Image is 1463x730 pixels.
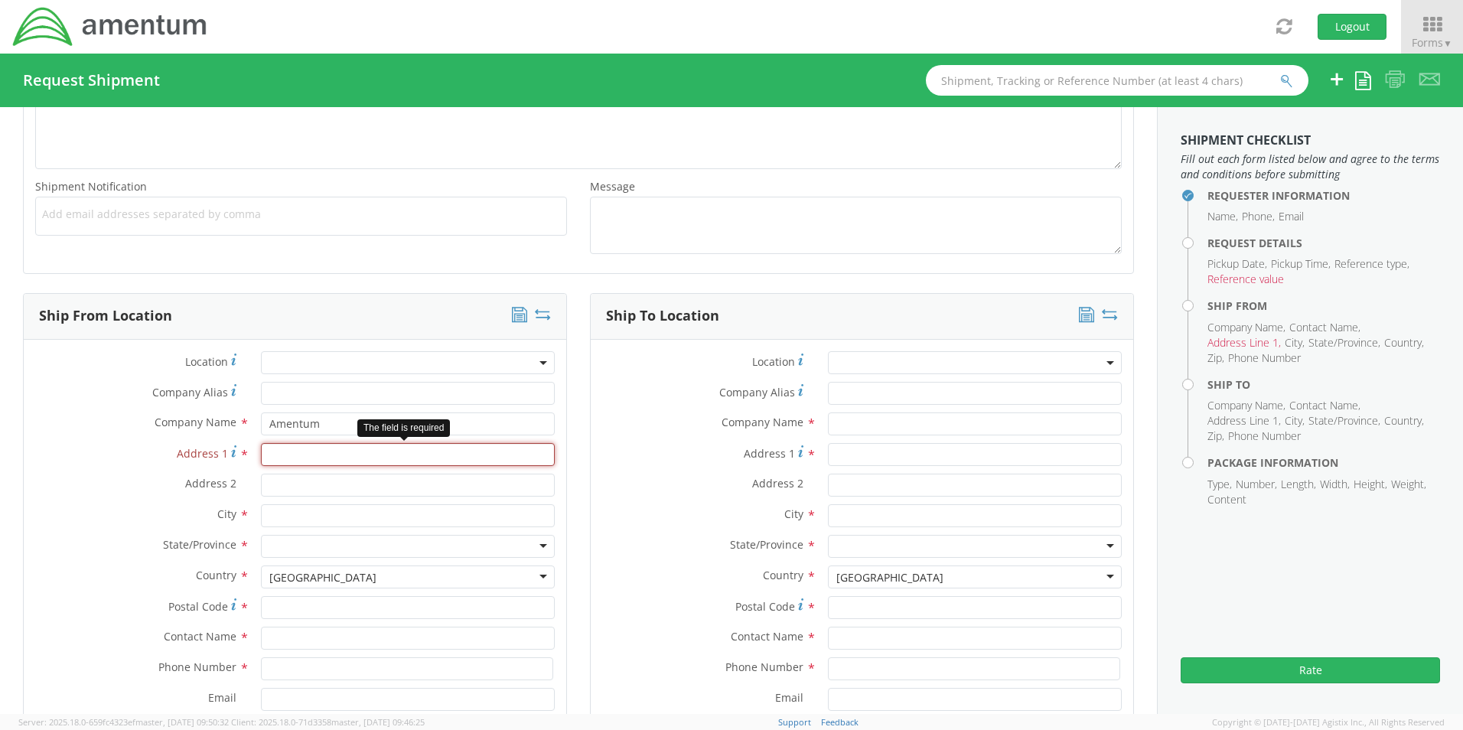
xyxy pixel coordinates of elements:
img: dyn-intl-logo-049831509241104b2a82.png [11,5,209,48]
li: Content [1207,492,1246,507]
h4: Package Information [1207,457,1440,468]
h4: Ship From [1207,300,1440,311]
h4: Ship To [1207,379,1440,390]
span: Address 2 [752,476,803,490]
span: Postal Code [735,599,795,614]
span: Postal Code [168,599,228,614]
h4: Requester Information [1207,190,1440,201]
li: Weight [1391,477,1426,492]
span: Address 1 [177,446,228,461]
span: Address 2 [185,476,236,490]
span: Location [185,354,228,369]
li: City [1285,335,1305,350]
input: Shipment, Tracking or Reference Number (at least 4 chars) [926,65,1308,96]
span: Contact Name [731,629,803,644]
span: Add email addresses separated by comma [42,207,560,222]
h4: Request Shipment [23,72,160,89]
span: Email [208,690,236,705]
span: Server: 2025.18.0-659fc4323ef [18,716,229,728]
div: [GEOGRAPHIC_DATA] [836,570,943,585]
span: Company Alias [719,385,795,399]
span: Message [590,179,635,194]
li: Zip [1207,429,1224,444]
h3: Ship From Location [39,308,172,324]
span: Fill out each form listed below and agree to the terms and conditions before submitting [1181,152,1440,182]
span: Company Name [155,415,236,429]
button: Logout [1318,14,1386,40]
li: Length [1281,477,1316,492]
span: Company Alias [152,385,228,399]
span: Location [752,354,795,369]
li: Phone Number [1228,429,1301,444]
span: Contact Name [164,629,236,644]
li: Reference type [1334,256,1409,272]
a: Feedback [821,716,859,728]
li: City [1285,413,1305,429]
a: Support [778,716,811,728]
span: Email [775,690,803,705]
h3: Ship To Location [606,308,719,324]
li: Address Line 1 [1207,413,1281,429]
li: Reference value [1207,272,1284,287]
li: Pickup Date [1207,256,1267,272]
li: Number [1236,477,1277,492]
span: Shipment Notification [35,179,147,194]
span: Country [196,568,236,582]
li: Zip [1207,350,1224,366]
span: master, [DATE] 09:46:25 [331,716,425,728]
li: Contact Name [1289,398,1360,413]
li: Company Name [1207,320,1285,335]
span: State/Province [730,537,803,552]
span: Client: 2025.18.0-71d3358 [231,716,425,728]
li: State/Province [1308,413,1380,429]
div: [GEOGRAPHIC_DATA] [269,570,376,585]
button: Rate [1181,657,1440,683]
span: Phone Number [725,660,803,674]
span: City [784,507,803,521]
li: Type [1207,477,1232,492]
span: ▼ [1443,37,1452,50]
span: Copyright © [DATE]-[DATE] Agistix Inc., All Rights Reserved [1212,716,1445,728]
span: Forms [1412,35,1452,50]
li: Company Name [1207,398,1285,413]
li: Phone Number [1228,350,1301,366]
span: Phone Number [158,660,236,674]
h3: Shipment Checklist [1181,134,1440,148]
li: Email [1279,209,1304,224]
li: Contact Name [1289,320,1360,335]
div: The field is required [357,419,450,437]
span: State/Province [163,537,236,552]
h4: Request Details [1207,237,1440,249]
li: Width [1320,477,1350,492]
span: Address 1 [744,446,795,461]
li: State/Province [1308,335,1380,350]
span: Country [763,568,803,582]
span: Company Name [722,415,803,429]
li: Pickup Time [1271,256,1331,272]
li: Address Line 1 [1207,335,1281,350]
span: City [217,507,236,521]
li: Name [1207,209,1238,224]
li: Country [1384,413,1424,429]
span: master, [DATE] 09:50:32 [135,716,229,728]
li: Phone [1242,209,1275,224]
li: Height [1354,477,1387,492]
li: Country [1384,335,1424,350]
